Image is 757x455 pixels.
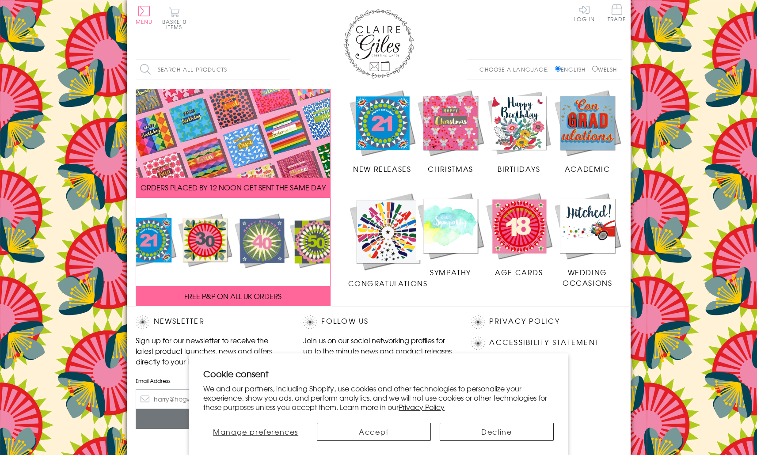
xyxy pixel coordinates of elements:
a: Congratulations [348,192,428,288]
h2: Follow Us [303,315,453,329]
a: Accessibility Statement [489,337,599,349]
span: Academic [565,163,610,174]
input: harry@hogwarts.edu [136,389,286,409]
span: Menu [136,18,153,26]
a: Christmas [416,89,485,174]
button: Manage preferences [203,423,308,441]
a: Log In [574,4,595,22]
span: Trade [608,4,626,22]
button: Basket0 items [162,7,186,30]
a: Privacy Policy [489,315,559,327]
label: English [555,65,590,73]
a: Wedding Occasions [553,192,622,288]
span: Christmas [428,163,473,174]
span: New Releases [353,163,411,174]
button: Menu [136,6,153,24]
p: Join us on our social networking profiles for up to the minute news and product releases the mome... [303,335,453,367]
p: Sign up for our newsletter to receive the latest product launches, news and offers directly to yo... [136,335,286,367]
span: Congratulations [348,278,428,288]
p: We and our partners, including Shopify, use cookies and other technologies to personalize your ex... [203,384,554,411]
p: Choose a language: [479,65,553,73]
button: Decline [440,423,554,441]
span: Wedding Occasions [563,267,612,288]
a: Birthdays [485,89,553,174]
a: New Releases [348,89,417,174]
a: Trade [608,4,626,23]
button: Accept [317,423,431,441]
a: Age Cards [485,192,553,277]
input: Welsh [592,66,598,72]
input: Search [281,60,290,80]
img: Claire Giles Greetings Cards [343,9,414,79]
span: Birthdays [498,163,540,174]
a: Sympathy [416,192,485,277]
a: Privacy Policy [399,402,445,412]
span: Age Cards [495,267,543,277]
label: Email Address [136,377,286,385]
a: Academic [553,89,622,174]
input: Search all products [136,60,290,80]
h2: Cookie consent [203,368,554,380]
label: Welsh [592,65,617,73]
span: FREE P&P ON ALL UK ORDERS [184,291,281,301]
input: English [555,66,561,72]
span: Manage preferences [213,426,298,437]
span: Sympathy [430,267,471,277]
span: 0 items [166,18,186,31]
h2: Newsletter [136,315,286,329]
input: Subscribe [136,409,286,429]
span: ORDERS PLACED BY 12 NOON GET SENT THE SAME DAY [141,182,326,193]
